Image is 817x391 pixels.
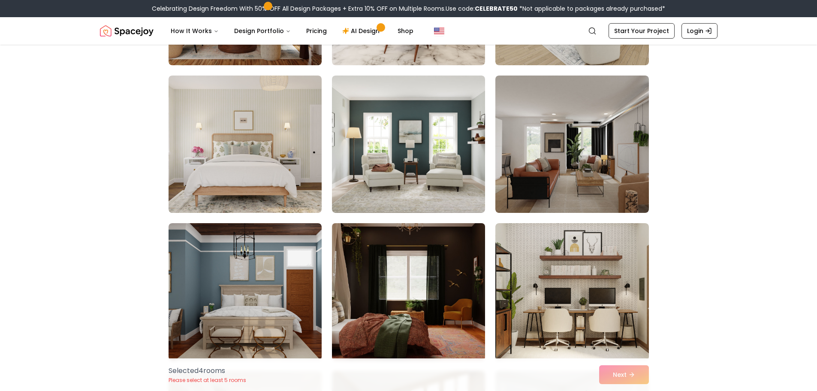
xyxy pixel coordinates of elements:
[609,23,675,39] a: Start Your Project
[164,22,420,39] nav: Main
[328,220,489,364] img: Room room-53
[169,377,246,384] p: Please select at least 5 rooms
[100,22,154,39] a: Spacejoy
[169,76,322,213] img: Room room-49
[100,22,154,39] img: Spacejoy Logo
[152,4,665,13] div: Celebrating Design Freedom With 50% OFF All Design Packages + Extra 10% OFF on Multiple Rooms.
[434,26,444,36] img: United States
[518,4,665,13] span: *Not applicable to packages already purchased*
[335,22,389,39] a: AI Design
[299,22,334,39] a: Pricing
[227,22,298,39] button: Design Portfolio
[164,22,226,39] button: How It Works
[169,366,246,376] p: Selected 4 room s
[446,4,518,13] span: Use code:
[332,76,485,213] img: Room room-50
[495,76,648,213] img: Room room-51
[495,223,648,361] img: Room room-54
[681,23,718,39] a: Login
[391,22,420,39] a: Shop
[169,223,322,361] img: Room room-52
[475,4,518,13] b: CELEBRATE50
[100,17,718,45] nav: Global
